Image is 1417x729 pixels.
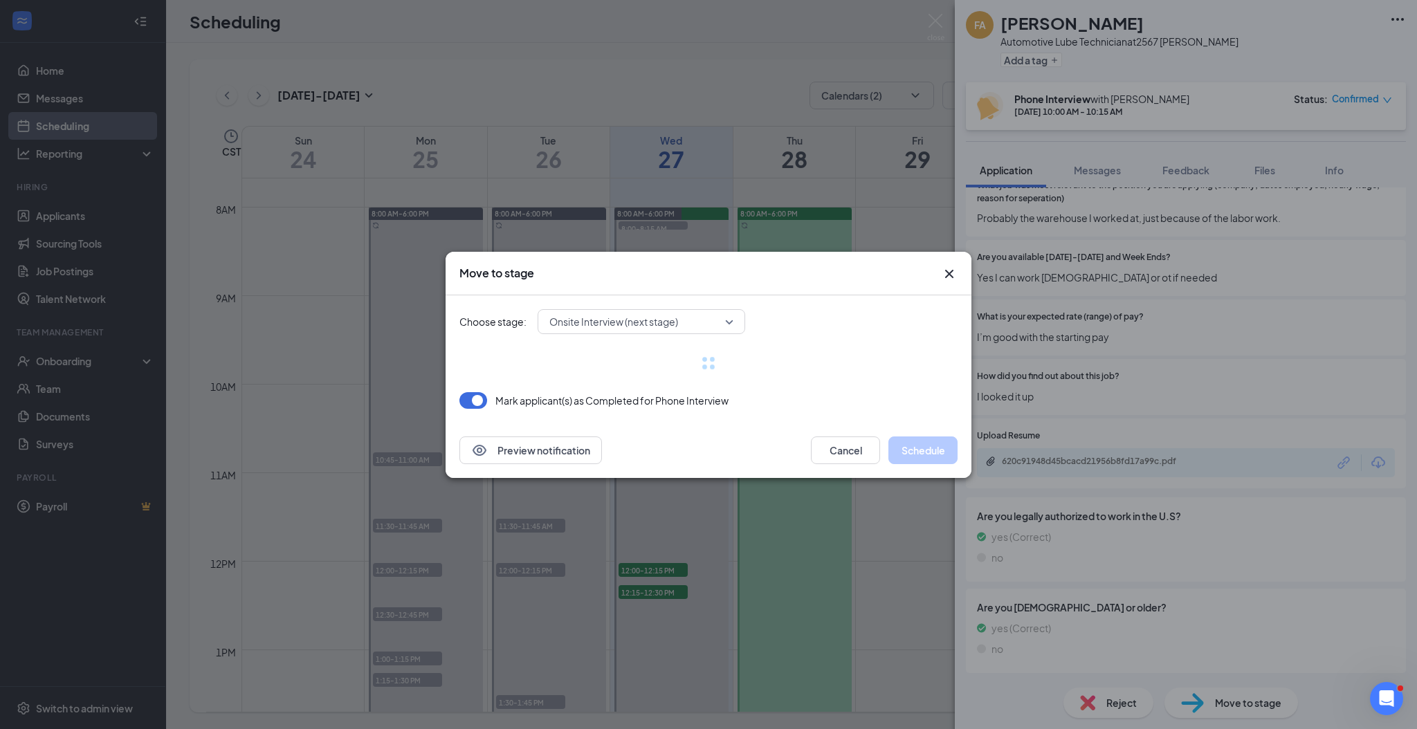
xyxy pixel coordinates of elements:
[459,266,534,281] h3: Move to stage
[549,311,678,332] span: Onsite Interview (next stage)
[941,266,958,282] svg: Cross
[1370,682,1403,715] iframe: Intercom live chat
[471,442,488,459] svg: Eye
[459,436,602,464] button: EyePreview notification
[941,266,958,282] button: Close
[888,436,958,464] button: Schedule
[811,436,880,464] button: Cancel
[459,314,527,329] span: Choose stage:
[495,394,729,407] p: Mark applicant(s) as Completed for Phone Interview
